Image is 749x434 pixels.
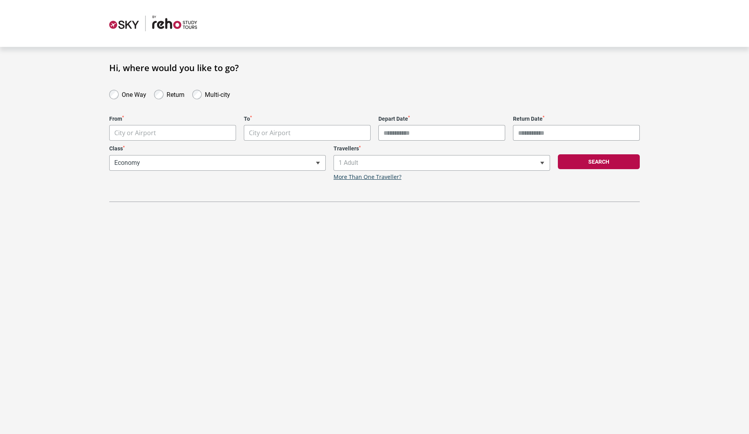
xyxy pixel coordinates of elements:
[244,116,371,122] label: To
[244,125,371,141] span: City or Airport
[110,155,325,170] span: Economy
[109,155,326,171] span: Economy
[378,116,505,122] label: Depart Date
[334,174,401,180] a: More Than One Traveller?
[109,125,236,141] span: City or Airport
[110,125,236,141] span: City or Airport
[513,116,640,122] label: Return Date
[109,116,236,122] label: From
[334,155,550,170] span: 1 Adult
[167,89,185,98] label: Return
[334,155,550,171] span: 1 Adult
[109,63,640,73] h1: Hi, where would you like to go?
[122,89,146,98] label: One Way
[109,145,326,152] label: Class
[244,125,370,141] span: City or Airport
[558,154,640,169] button: Search
[249,129,291,137] span: City or Airport
[334,145,550,152] label: Travellers
[205,89,230,98] label: Multi-city
[114,129,156,137] span: City or Airport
